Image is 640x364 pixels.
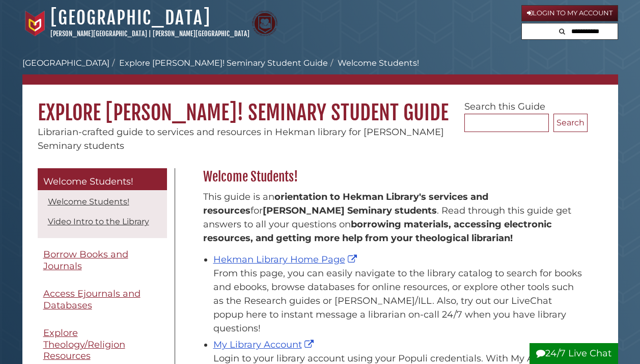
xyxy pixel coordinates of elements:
[328,57,419,69] li: Welcome Students!
[38,126,444,151] span: Librarian-crafted guide to services and resources in Hekman library for [PERSON_NAME] Seminary st...
[263,205,437,216] strong: [PERSON_NAME] Seminary students
[149,30,151,38] span: |
[553,114,588,132] button: Search
[43,327,125,361] span: Explore Theology/Religion Resources
[50,7,211,29] a: [GEOGRAPHIC_DATA]
[22,58,109,68] a: [GEOGRAPHIC_DATA]
[530,343,618,364] button: 24/7 Live Chat
[203,191,488,216] strong: orientation to Hekman Library's services and resources
[198,169,588,185] h2: Welcome Students!
[153,30,249,38] a: [PERSON_NAME][GEOGRAPHIC_DATA]
[203,219,552,244] b: borrowing materials, accessing electronic resources, and getting more help from your theological ...
[48,197,129,206] a: Welcome Students!
[556,23,568,37] button: Search
[38,243,167,277] a: Borrow Books and Journals
[50,30,147,38] a: [PERSON_NAME][GEOGRAPHIC_DATA]
[213,339,316,350] a: My Library Account
[22,11,48,36] img: Calvin University
[213,267,582,335] div: From this page, you can easily navigate to the library catalog to search for books and ebooks, br...
[559,28,565,35] i: Search
[43,249,128,272] span: Borrow Books and Journals
[38,168,167,191] a: Welcome Students!
[43,176,133,187] span: Welcome Students!
[213,254,359,265] a: Hekman Library Home Page
[48,217,149,226] a: Video Intro to the Library
[252,11,277,36] img: Calvin Theological Seminary
[43,288,141,311] span: Access Ejournals and Databases
[203,191,571,244] span: This guide is an for . Read through this guide get answers to all your questions on
[22,57,618,85] nav: breadcrumb
[521,5,618,21] a: Login to My Account
[119,58,328,68] a: Explore [PERSON_NAME]! Seminary Student Guide
[22,85,618,125] h1: Explore [PERSON_NAME]! Seminary Student Guide
[38,282,167,317] a: Access Ejournals and Databases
